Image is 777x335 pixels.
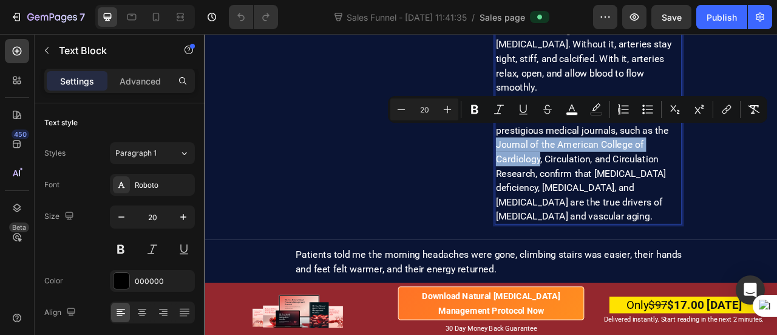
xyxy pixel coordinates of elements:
[115,148,157,159] span: Paragraph 1
[9,223,29,232] div: Beta
[44,148,66,159] div: Styles
[120,75,161,88] p: Advanced
[707,11,737,24] div: Publish
[44,117,78,128] div: Text style
[229,5,278,29] div: Undo/Redo
[59,43,162,58] p: Text Block
[80,10,85,24] p: 7
[12,130,29,139] div: 450
[115,273,607,306] span: Patients told me the morning headaches were gone, climbing stairs was easier, their hands and fee...
[651,5,691,29] button: Save
[205,34,777,335] iframe: Design area
[370,97,590,239] span: The science is clear. Studies in our most prestigious medical journals, such as the Journal of th...
[472,11,475,24] span: /
[344,11,469,24] span: Sales Funnel - [DATE] 11:41:35
[696,5,747,29] button: Publish
[135,180,192,191] div: Roboto
[44,209,76,225] div: Size
[44,179,59,190] div: Font
[110,142,195,164] button: Paragraph 1
[736,275,765,305] div: Open Intercom Messenger
[60,75,94,88] p: Settings
[44,305,78,321] div: Align
[5,5,90,29] button: 7
[388,96,767,123] div: Editor contextual toolbar
[662,12,682,22] span: Save
[44,275,63,286] div: Color
[135,276,192,287] div: 000000
[480,11,525,24] span: Sales page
